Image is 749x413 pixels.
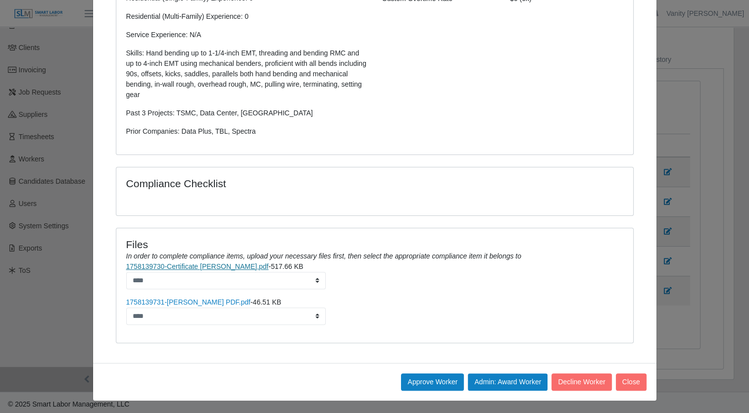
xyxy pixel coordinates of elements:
a: 1758139731-[PERSON_NAME] PDF.pdf [126,298,250,306]
p: Skills: Hand bending up to 1-1/4-inch EMT, threading and bending RMC and up to 4-inch EMT using m... [126,48,367,100]
li: - [126,261,623,289]
i: In order to complete compliance items, upload your necessary files first, then select the appropr... [126,252,521,260]
button: Decline Worker [551,373,611,391]
p: Residential (Multi-Family) Experience: 0 [126,11,367,22]
button: Close [616,373,647,391]
p: Prior Companies: Data Plus, TBL, Spectra [126,126,367,137]
button: Approve Worker [401,373,464,391]
h4: Files [126,238,623,251]
li: - [126,297,623,325]
span: 517.66 KB [271,262,303,270]
button: Admin: Award Worker [468,373,548,391]
h4: Compliance Checklist [126,177,452,190]
span: 46.51 KB [253,298,282,306]
p: Service Experience: N/A [126,30,367,40]
p: Past 3 Projects: TSMC, Data Center, [GEOGRAPHIC_DATA] [126,108,367,118]
a: 1758139730-Certificate [PERSON_NAME].pdf [126,262,269,270]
